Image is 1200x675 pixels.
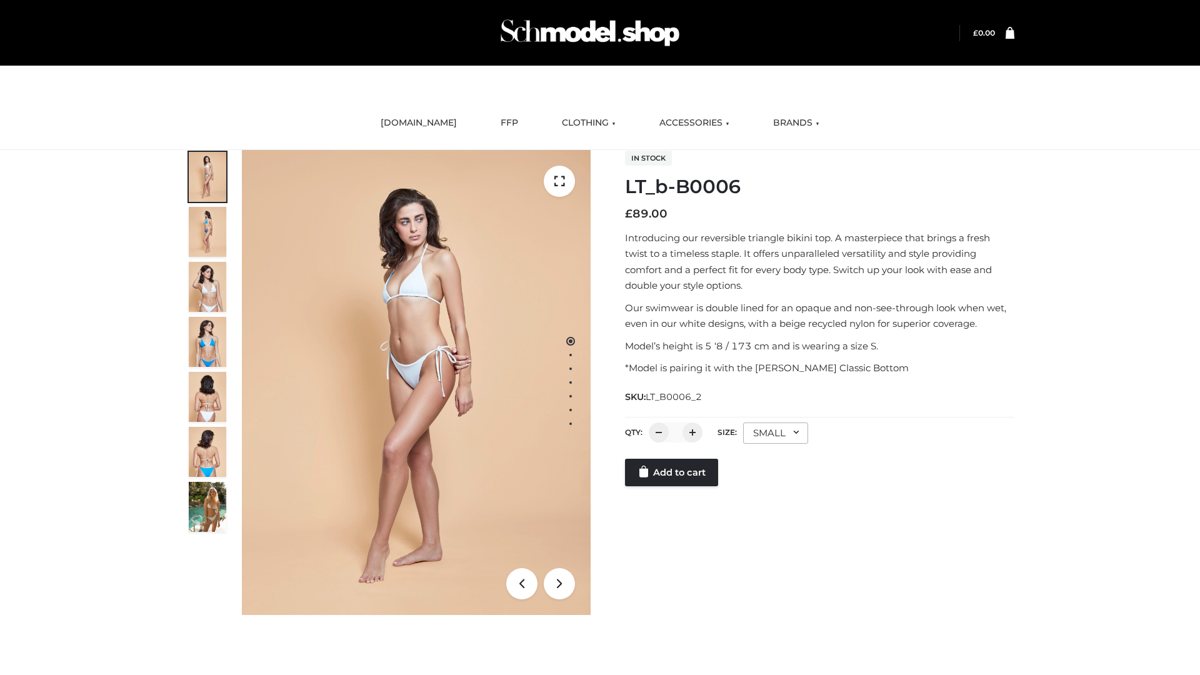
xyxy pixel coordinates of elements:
[973,28,995,37] bdi: 0.00
[646,391,702,402] span: LT_B0006_2
[552,109,625,137] a: CLOTHING
[625,207,667,221] bdi: 89.00
[625,427,642,437] label: QTY:
[625,151,672,166] span: In stock
[371,109,466,137] a: [DOMAIN_NAME]
[650,109,739,137] a: ACCESSORIES
[496,8,684,57] img: Schmodel Admin 964
[973,28,978,37] span: £
[625,176,1014,198] h1: LT_b-B0006
[625,338,1014,354] p: Model’s height is 5 ‘8 / 173 cm and is wearing a size S.
[189,482,226,532] img: Arieltop_CloudNine_AzureSky2.jpg
[242,150,591,615] img: LT_b-B0006
[625,300,1014,332] p: Our swimwear is double lined for an opaque and non-see-through look when wet, even in our white d...
[625,207,632,221] span: £
[973,28,995,37] a: £0.00
[625,360,1014,376] p: *Model is pairing it with the [PERSON_NAME] Classic Bottom
[625,459,718,486] a: Add to cart
[491,109,527,137] a: FFP
[189,317,226,367] img: ArielClassicBikiniTop_CloudNine_AzureSky_OW114ECO_4-scaled.jpg
[189,207,226,257] img: ArielClassicBikiniTop_CloudNine_AzureSky_OW114ECO_2-scaled.jpg
[189,262,226,312] img: ArielClassicBikiniTop_CloudNine_AzureSky_OW114ECO_3-scaled.jpg
[625,389,703,404] span: SKU:
[189,372,226,422] img: ArielClassicBikiniTop_CloudNine_AzureSky_OW114ECO_7-scaled.jpg
[764,109,829,137] a: BRANDS
[189,427,226,477] img: ArielClassicBikiniTop_CloudNine_AzureSky_OW114ECO_8-scaled.jpg
[625,230,1014,294] p: Introducing our reversible triangle bikini top. A masterpiece that brings a fresh twist to a time...
[717,427,737,437] label: Size:
[743,422,808,444] div: SMALL
[189,152,226,202] img: ArielClassicBikiniTop_CloudNine_AzureSky_OW114ECO_1-scaled.jpg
